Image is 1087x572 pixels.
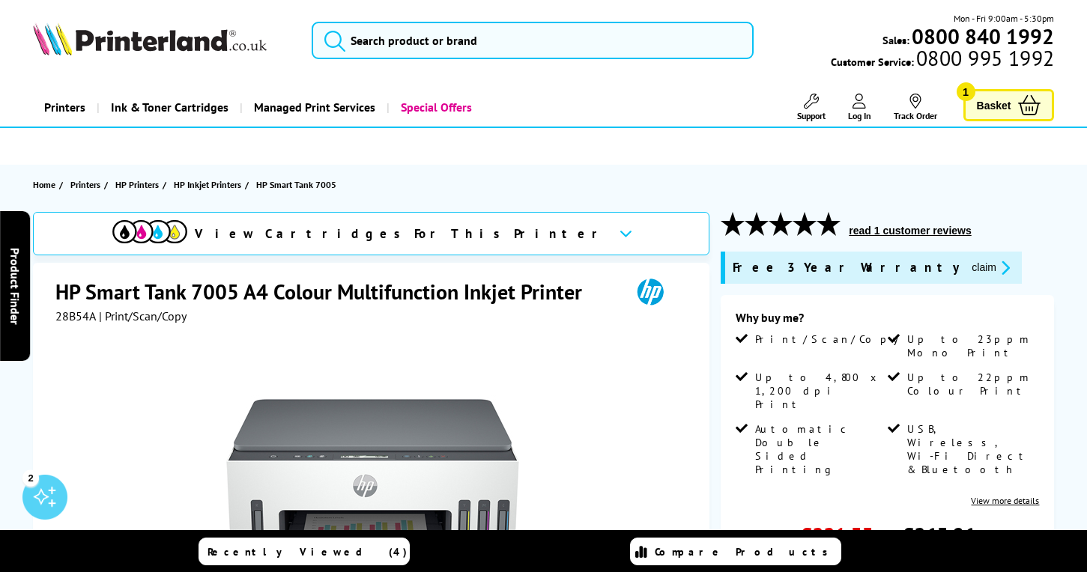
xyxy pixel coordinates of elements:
[733,259,960,276] span: Free 3 Year Warranty
[55,278,597,305] h1: HP Smart Tank 7005 A4 Colour Multifunction Inkjet Printer
[33,22,294,58] a: Printerland Logo
[33,22,267,55] img: Printerland Logo
[174,177,245,192] a: HP Inkjet Printers
[97,88,240,127] a: Ink & Toner Cartridges
[907,332,1037,359] span: Up to 23ppm Mono Print
[115,177,159,192] span: HP Printers
[848,110,871,121] span: Log In
[70,177,104,192] a: Printers
[33,177,59,192] a: Home
[174,177,241,192] span: HP Inkjet Printers
[954,11,1054,25] span: Mon - Fri 9:00am - 5:30pm
[755,332,909,346] span: Print/Scan/Copy
[848,94,871,121] a: Log In
[831,51,1054,69] span: Customer Service:
[199,538,410,565] a: Recently Viewed (4)
[115,177,163,192] a: HP Printers
[797,110,826,121] span: Support
[55,308,96,323] span: 28B54A
[256,177,336,192] span: HP Smart Tank 7005
[844,224,975,237] button: read 1 customer reviews
[909,29,1054,43] a: 0800 840 1992
[971,495,1039,506] a: View more details
[33,88,97,127] a: Printers
[655,545,836,559] span: Compare Products
[312,22,754,59] input: Search product or brand
[736,310,1039,332] div: Why buy me?
[797,94,826,121] a: Support
[957,82,975,101] span: 1
[977,95,1011,115] span: Basket
[33,177,55,192] span: Home
[70,177,100,192] span: Printers
[882,33,909,47] span: Sales:
[967,259,1014,276] button: promo-description
[387,88,483,127] a: Special Offers
[99,308,187,323] span: | Print/Scan/Copy
[912,22,1054,50] b: 0800 840 1992
[112,220,187,243] img: cmyk-icon.svg
[903,521,975,549] span: £265.86
[616,278,685,305] img: HP
[907,371,1037,398] span: Up to 22ppm Colour Print
[195,225,607,242] span: View Cartridges For This Printer
[111,88,228,127] span: Ink & Toner Cartridges
[208,545,408,559] span: Recently Viewed (4)
[963,89,1055,121] a: Basket 1
[240,88,387,127] a: Managed Print Services
[801,521,873,549] span: £221.55
[755,422,885,476] span: Automatic Double Sided Printing
[755,371,885,411] span: Up to 4,800 x 1,200 dpi Print
[914,51,1054,65] span: 0800 995 1992
[7,248,22,325] span: Product Finder
[256,177,340,192] a: HP Smart Tank 7005
[894,94,937,121] a: Track Order
[630,538,841,565] a: Compare Products
[907,422,1037,476] span: USB, Wireless, Wi-Fi Direct & Bluetooth
[22,469,39,486] div: 2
